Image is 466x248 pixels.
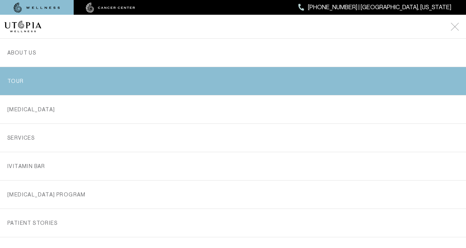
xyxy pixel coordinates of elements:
a: SERVICES [7,124,459,152]
img: logo [4,21,41,32]
a: iVitamin Bar [7,152,459,180]
img: cancer center [86,3,135,13]
a: ABOUT US [7,39,459,67]
a: [PHONE_NUMBER] | [GEOGRAPHIC_DATA], [US_STATE] [298,3,451,12]
a: TOUR [7,67,459,95]
a: [MEDICAL_DATA] [7,95,459,123]
a: PATIENT STORIES [7,209,459,237]
img: wellness [14,3,60,13]
img: icon-hamburger [451,22,459,31]
a: [MEDICAL_DATA] PROGRAM [7,181,459,209]
span: [PHONE_NUMBER] | [GEOGRAPHIC_DATA], [US_STATE] [308,3,451,12]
